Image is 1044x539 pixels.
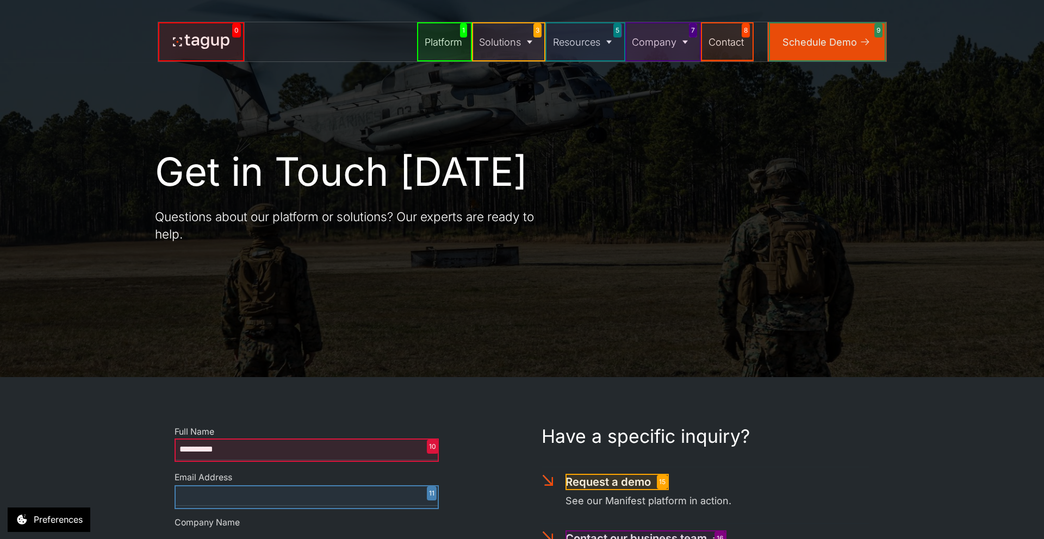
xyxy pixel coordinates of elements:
p: Questions about our platform or solutions? Our experts are ready to help. [155,208,546,242]
a: Platform [416,22,471,61]
a: Contact [700,22,753,61]
div: Solutions [479,35,521,49]
a: Resources [544,22,624,61]
div: Schedule Demo [782,35,857,49]
div: Contact [709,35,744,49]
h1: Have a specific inquiry? [542,426,869,447]
a: Request a demo [565,474,669,490]
div: Request a demo [565,474,651,490]
div: Email Address [175,472,439,484]
div: Company Name [175,517,439,529]
div: Resources [553,35,600,49]
div: See our Manifest platform in action. [565,493,731,508]
a: Schedule Demo [768,22,886,61]
div: Full Name [175,426,439,438]
a: Company [624,22,700,61]
h1: Get in Touch [DATE] [155,149,527,193]
div: Company [632,35,676,49]
a: Solutions [471,22,545,61]
div: Platform [425,35,462,49]
div: Preferences [34,513,83,526]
